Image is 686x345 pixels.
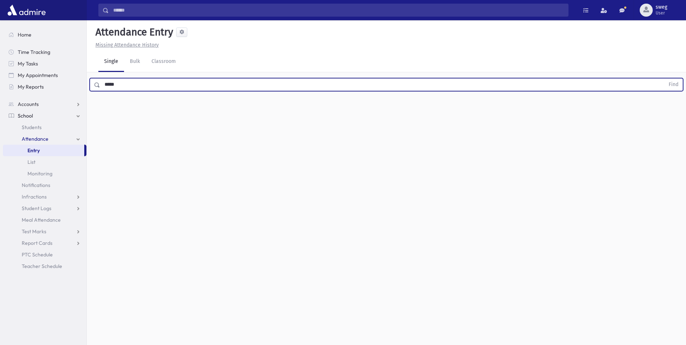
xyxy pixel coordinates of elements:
[3,133,86,145] a: Attendance
[27,159,35,165] span: List
[3,122,86,133] a: Students
[124,52,146,72] a: Bulk
[22,228,46,235] span: Test Marks
[18,84,44,90] span: My Reports
[3,249,86,260] a: PTC Schedule
[3,168,86,179] a: Monitoring
[18,112,33,119] span: School
[3,237,86,249] a: Report Cards
[18,31,31,38] span: Home
[3,81,86,93] a: My Reports
[22,263,62,269] span: Teacher Schedule
[22,240,52,246] span: Report Cards
[656,10,667,16] span: User
[18,49,50,55] span: Time Tracking
[3,98,86,110] a: Accounts
[3,260,86,272] a: Teacher Schedule
[6,3,47,17] img: AdmirePro
[98,52,124,72] a: Single
[18,72,58,78] span: My Appointments
[18,101,39,107] span: Accounts
[3,29,86,41] a: Home
[656,4,667,10] span: sweg
[22,182,50,188] span: Notifications
[3,58,86,69] a: My Tasks
[22,124,42,131] span: Students
[3,156,86,168] a: List
[22,136,48,142] span: Attendance
[3,110,86,122] a: School
[27,147,40,154] span: Entry
[22,193,47,200] span: Infractions
[3,203,86,214] a: Student Logs
[18,60,38,67] span: My Tasks
[146,52,182,72] a: Classroom
[22,217,61,223] span: Meal Attendance
[3,145,84,156] a: Entry
[3,69,86,81] a: My Appointments
[3,226,86,237] a: Test Marks
[3,214,86,226] a: Meal Attendance
[664,78,683,91] button: Find
[95,42,159,48] u: Missing Attendance History
[22,205,51,212] span: Student Logs
[3,46,86,58] a: Time Tracking
[3,179,86,191] a: Notifications
[3,191,86,203] a: Infractions
[93,42,159,48] a: Missing Attendance History
[93,26,173,38] h5: Attendance Entry
[22,251,53,258] span: PTC Schedule
[109,4,568,17] input: Search
[27,170,52,177] span: Monitoring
